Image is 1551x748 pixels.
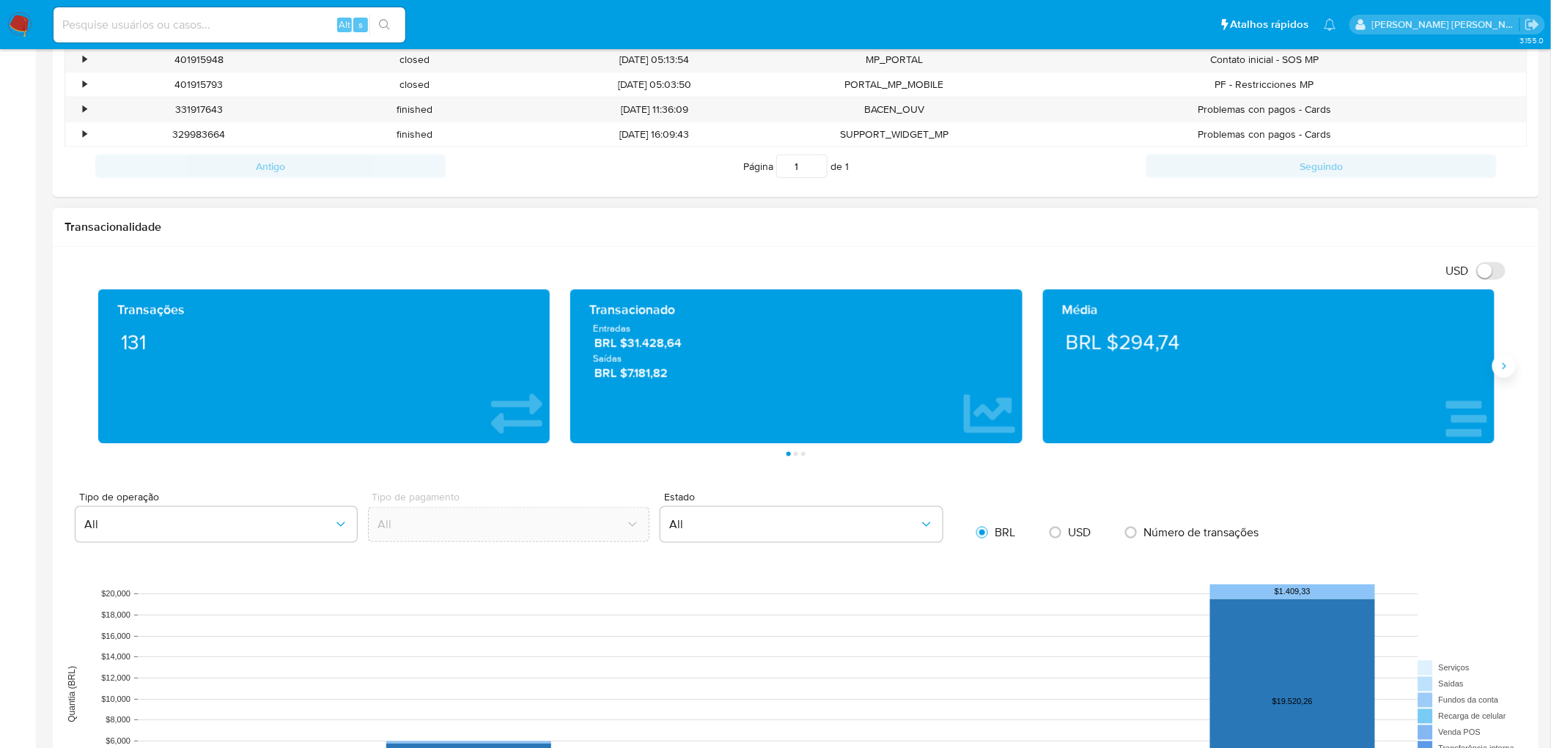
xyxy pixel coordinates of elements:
[786,122,1002,147] div: SUPPORT_WIDGET_MP
[1002,97,1527,122] div: Problemas con pagos - Cards
[786,73,1002,97] div: PORTAL_MP_MOBILE
[83,78,86,92] div: •
[91,97,306,122] div: 331917643
[1146,155,1497,178] button: Seguindo
[1519,34,1544,46] span: 3.155.0
[83,127,86,141] div: •
[522,48,786,72] div: [DATE] 05:13:54
[91,122,306,147] div: 329983664
[54,15,405,34] input: Pesquise usuários ou casos...
[306,48,522,72] div: closed
[845,159,849,174] span: 1
[91,73,306,97] div: 401915793
[306,73,522,97] div: closed
[1372,18,1520,32] p: marcos.ferreira@mercadopago.com.br
[1002,48,1527,72] div: Contato inicial - SOS MP
[786,48,1002,72] div: MP_PORTAL
[522,97,786,122] div: [DATE] 11:36:09
[1324,18,1336,31] a: Notificações
[95,155,446,178] button: Antigo
[369,15,399,35] button: search-icon
[1002,73,1527,97] div: PF - Restricciones MP
[65,220,1528,234] h1: Transacionalidade
[1231,17,1309,32] span: Atalhos rápidos
[1525,17,1540,32] a: Sair
[743,155,849,178] span: Página de
[83,53,86,67] div: •
[306,122,522,147] div: finished
[522,122,786,147] div: [DATE] 16:09:43
[83,103,86,116] div: •
[91,48,306,72] div: 401915948
[1002,122,1527,147] div: Problemas con pagos - Cards
[786,97,1002,122] div: BACEN_OUV
[306,97,522,122] div: finished
[339,18,350,32] span: Alt
[522,73,786,97] div: [DATE] 05:03:50
[358,18,363,32] span: s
